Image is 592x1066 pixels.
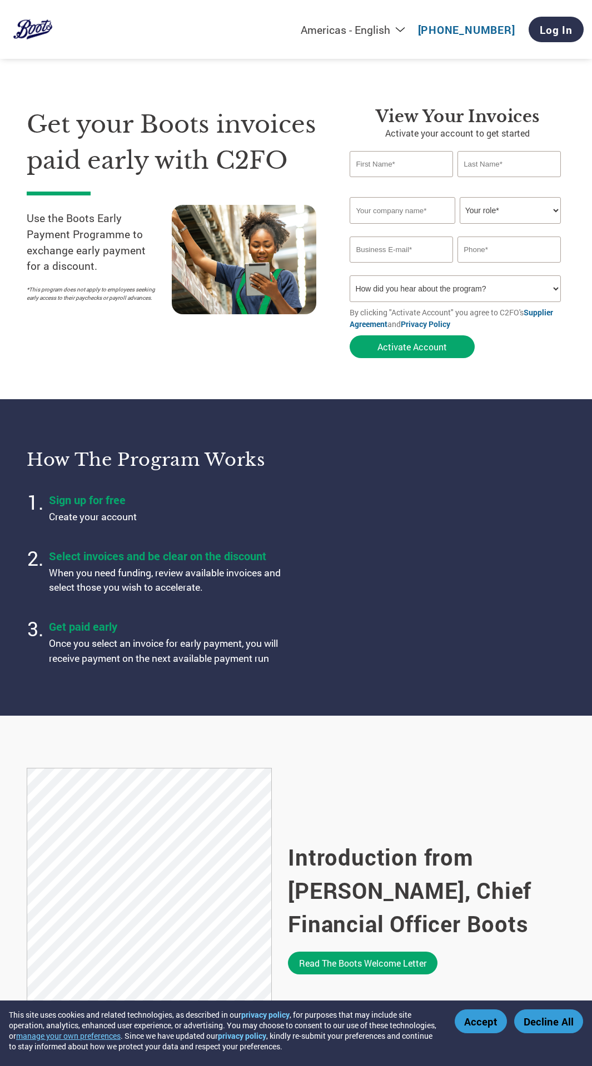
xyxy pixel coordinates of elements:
[457,178,561,193] div: Invalid last name or last name is too long
[350,237,453,263] input: Invalid Email format
[9,1009,439,1052] div: This site uses cookies and related technologies, as described in our , for purposes that may incl...
[218,1030,266,1041] a: privacy policy
[49,619,282,633] h4: Get paid early
[49,549,282,563] h4: Select invoices and be clear on the discount
[514,1009,583,1033] button: Decline All
[350,197,455,224] input: Your company name*
[16,1030,121,1041] button: manage your own preferences
[350,306,565,330] p: By clicking "Activate Account" you agree to C2FO's and
[49,636,282,666] p: Once you select an invoice for early payment, you will receive payment on the next available paym...
[27,285,161,302] p: *This program does not apply to employees seeking early access to their paychecks or payroll adva...
[457,151,561,177] input: Last Name*
[350,335,475,358] button: Activate Account
[457,237,561,263] input: Phone*
[288,952,437,974] a: Read the Boots welcome letter
[460,197,561,224] select: Title/Role
[401,319,450,329] a: Privacy Policy
[350,107,565,127] h3: View Your Invoices
[172,205,317,314] img: supply chain worker
[350,307,553,329] a: Supplier Agreement
[350,264,453,271] div: Inavlid Email Address
[27,449,282,471] h3: How the program works
[27,107,316,178] h1: Get your Boots invoices paid early with C2FO
[49,510,282,524] p: Create your account
[455,1009,507,1033] button: Accept
[241,1009,290,1020] a: privacy policy
[350,127,565,140] p: Activate your account to get started
[350,225,561,232] div: Invalid company name or company name is too long
[8,14,57,45] img: Boots
[350,178,453,193] div: Invalid first name or first name is too long
[49,492,282,507] h4: Sign up for free
[27,210,172,274] p: Use the Boots Early Payment Programme to exchange early payment for a discount.
[350,151,453,177] input: First Name*
[457,264,561,271] div: Inavlid Phone Number
[288,841,565,941] h2: Introduction from [PERSON_NAME], Chief Financial Officer Boots
[529,17,584,42] a: Log In
[49,566,282,595] p: When you need funding, review available invoices and select those you wish to accelerate.
[418,23,515,37] a: [PHONE_NUMBER]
